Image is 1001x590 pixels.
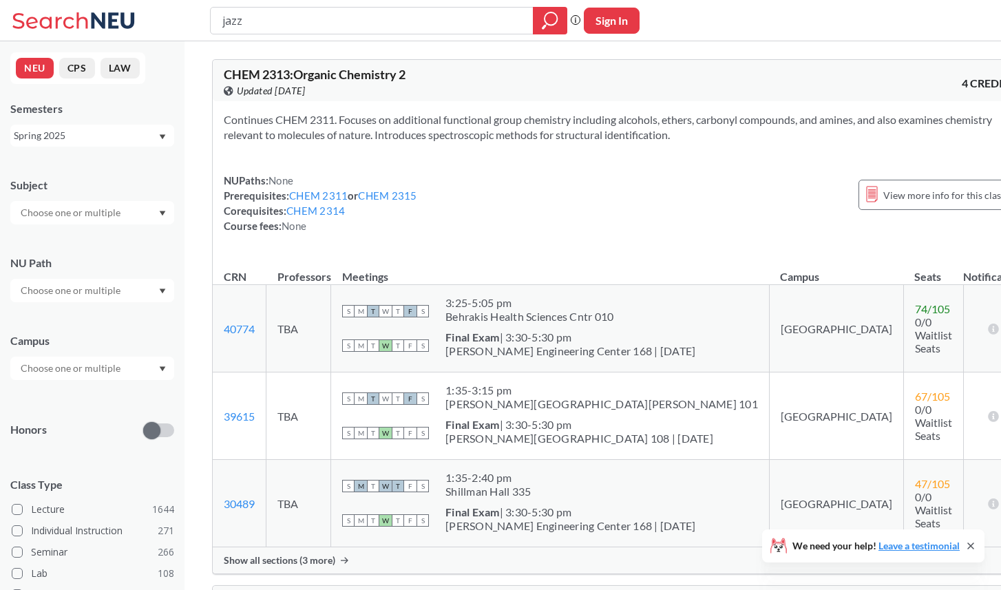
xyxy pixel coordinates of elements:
span: T [392,427,404,439]
span: 271 [158,523,174,538]
svg: magnifying glass [542,11,558,30]
span: S [342,480,355,492]
span: T [367,480,379,492]
div: [PERSON_NAME][GEOGRAPHIC_DATA] 108 | [DATE] [445,432,713,445]
p: Honors [10,422,47,438]
input: Class, professor, course number, "phrase" [221,9,523,32]
span: CHEM 2313 : Organic Chemistry 2 [224,67,405,82]
div: Dropdown arrow [10,357,174,380]
label: Lecture [12,501,174,518]
span: Updated [DATE] [237,83,305,98]
input: Choose one or multiple [14,204,129,221]
div: [PERSON_NAME] Engineering Center 168 | [DATE] [445,344,695,358]
div: 3:25 - 5:05 pm [445,296,613,310]
span: S [342,514,355,527]
span: M [355,514,367,527]
svg: Dropdown arrow [159,211,166,216]
span: W [379,392,392,405]
span: S [417,305,429,317]
span: F [404,514,417,527]
span: T [367,514,379,527]
span: F [404,392,417,405]
div: Behrakis Health Sciences Cntr 010 [445,310,613,324]
label: Individual Instruction [12,522,174,540]
div: Spring 2025 [14,128,158,143]
span: T [367,392,379,405]
div: [PERSON_NAME] Engineering Center 168 | [DATE] [445,519,695,533]
div: Campus [10,333,174,348]
span: 67 / 105 [915,390,950,403]
svg: Dropdown arrow [159,134,166,140]
span: S [342,305,355,317]
span: S [417,480,429,492]
span: 266 [158,545,174,560]
span: None [268,174,293,187]
span: 47 / 105 [915,477,950,490]
span: Show all sections (3 more) [224,554,335,567]
span: M [355,392,367,405]
input: Choose one or multiple [14,360,129,377]
td: TBA [266,460,331,547]
div: Subject [10,178,174,193]
div: | 3:30-5:30 pm [445,418,713,432]
svg: Dropdown arrow [159,288,166,294]
span: 0/0 Waitlist Seats [915,403,952,442]
td: [GEOGRAPHIC_DATA] [769,285,903,372]
div: magnifying glass [533,7,567,34]
div: 1:35 - 3:15 pm [445,383,758,397]
th: Seats [903,255,963,285]
span: W [379,305,392,317]
b: Final Exam [445,330,500,344]
span: T [392,305,404,317]
div: [PERSON_NAME][GEOGRAPHIC_DATA][PERSON_NAME] 101 [445,397,758,411]
a: 39615 [224,410,255,423]
a: CHEM 2311 [289,189,348,202]
span: M [355,339,367,352]
span: T [367,339,379,352]
div: | 3:30-5:30 pm [445,330,695,344]
th: Campus [769,255,903,285]
span: M [355,480,367,492]
label: Lab [12,565,174,582]
span: T [367,427,379,439]
span: W [379,427,392,439]
span: M [355,427,367,439]
input: Choose one or multiple [14,282,129,299]
th: Professors [266,255,331,285]
span: T [392,480,404,492]
b: Final Exam [445,418,500,431]
span: Class Type [10,477,174,492]
td: [GEOGRAPHIC_DATA] [769,372,903,460]
div: NU Path [10,255,174,271]
a: 40774 [224,322,255,335]
b: Final Exam [445,505,500,518]
span: W [379,339,392,352]
td: TBA [266,285,331,372]
button: LAW [101,58,140,78]
span: S [417,427,429,439]
a: Leave a testimonial [878,540,960,551]
span: W [379,480,392,492]
span: T [392,392,404,405]
button: Sign In [584,8,640,34]
span: 108 [158,566,174,581]
span: F [404,305,417,317]
label: Seminar [12,543,174,561]
span: T [392,339,404,352]
span: 0/0 Waitlist Seats [915,490,952,529]
div: Dropdown arrow [10,201,174,224]
span: W [379,514,392,527]
div: NUPaths: Prerequisites: or Corequisites: Course fees: [224,173,417,233]
div: CRN [224,269,246,284]
span: S [342,339,355,352]
span: S [342,392,355,405]
span: 0/0 Waitlist Seats [915,315,952,355]
a: CHEM 2314 [286,204,345,217]
span: F [404,339,417,352]
span: S [417,392,429,405]
span: 1644 [152,502,174,517]
span: S [417,339,429,352]
span: F [404,427,417,439]
a: CHEM 2315 [358,189,417,202]
th: Meetings [331,255,770,285]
